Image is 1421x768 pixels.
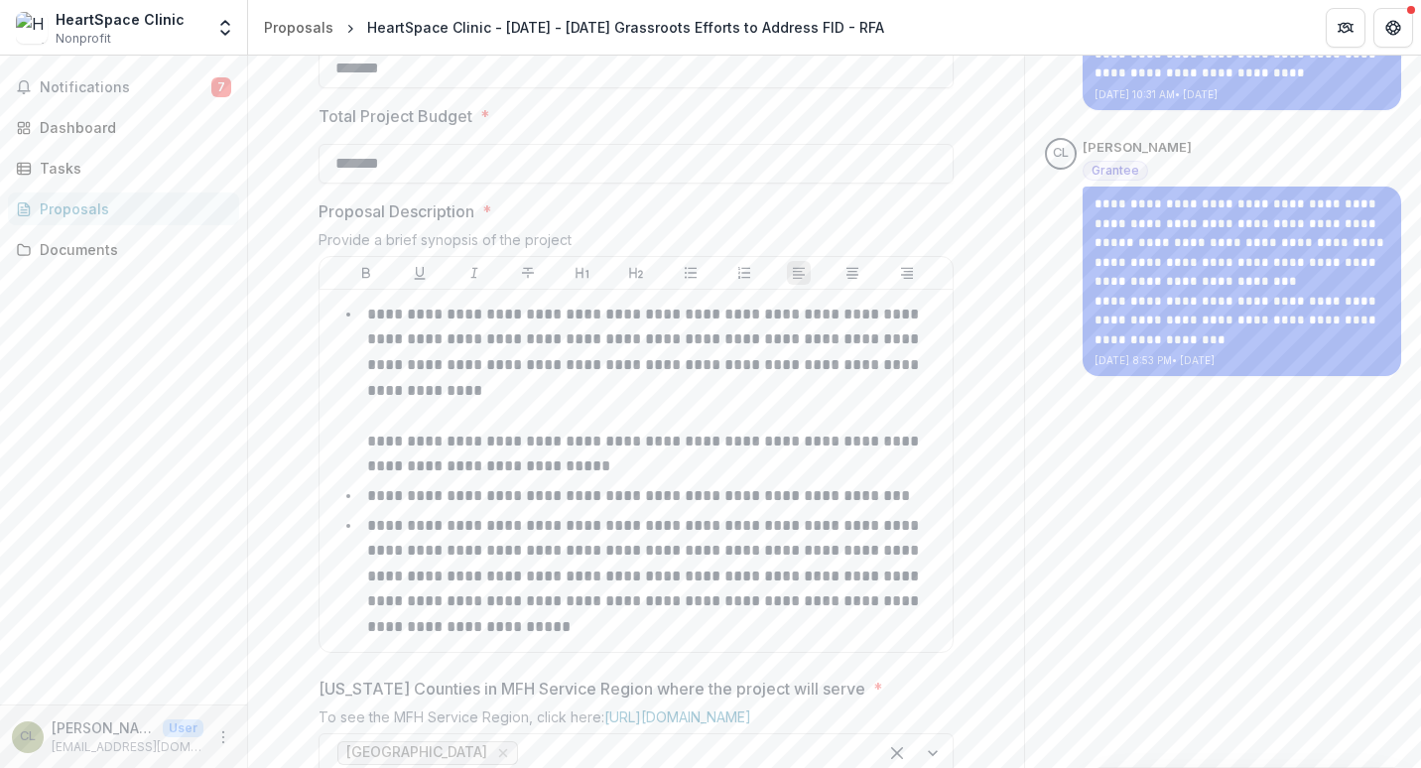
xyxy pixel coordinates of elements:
[264,17,333,38] div: Proposals
[1373,8,1413,48] button: Get Help
[319,199,474,223] p: Proposal Description
[40,198,223,219] div: Proposals
[40,158,223,179] div: Tasks
[8,71,239,103] button: Notifications7
[1326,8,1365,48] button: Partners
[624,261,648,285] button: Heading 2
[732,261,756,285] button: Ordered List
[40,79,211,96] span: Notifications
[346,744,487,761] span: [GEOGRAPHIC_DATA]
[256,13,892,42] nav: breadcrumb
[462,261,486,285] button: Italicize
[319,677,865,701] p: [US_STATE] Counties in MFH Service Region where the project will serve
[354,261,378,285] button: Bold
[163,719,203,737] p: User
[840,261,864,285] button: Align Center
[895,261,919,285] button: Align Right
[1095,87,1389,102] p: [DATE] 10:31 AM • [DATE]
[8,192,239,225] a: Proposals
[211,77,231,97] span: 7
[1095,353,1389,368] p: [DATE] 8:53 PM • [DATE]
[679,261,703,285] button: Bullet List
[516,261,540,285] button: Strike
[211,725,235,749] button: More
[20,730,36,743] div: Chris Lawrence
[8,233,239,266] a: Documents
[52,717,155,738] p: [PERSON_NAME]
[571,261,594,285] button: Heading 1
[493,743,513,763] div: Remove Central Region
[256,13,341,42] a: Proposals
[56,9,185,30] div: HeartSpace Clinic
[8,111,239,144] a: Dashboard
[56,30,111,48] span: Nonprofit
[1092,164,1139,178] span: Grantee
[52,738,203,756] p: [EMAIL_ADDRESS][DOMAIN_NAME]
[604,708,751,725] a: [URL][DOMAIN_NAME]
[1083,138,1192,158] p: [PERSON_NAME]
[16,12,48,44] img: HeartSpace Clinic
[1053,147,1069,160] div: Chris Lawrence
[319,231,954,256] div: Provide a brief synopsis of the project
[367,17,884,38] div: HeartSpace Clinic - [DATE] - [DATE] Grassroots Efforts to Address FID - RFA
[40,117,223,138] div: Dashboard
[319,104,472,128] p: Total Project Budget
[408,261,432,285] button: Underline
[8,152,239,185] a: Tasks
[787,261,811,285] button: Align Left
[211,8,239,48] button: Open entity switcher
[319,708,954,733] div: To see the MFH Service Region, click here:
[40,239,223,260] div: Documents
